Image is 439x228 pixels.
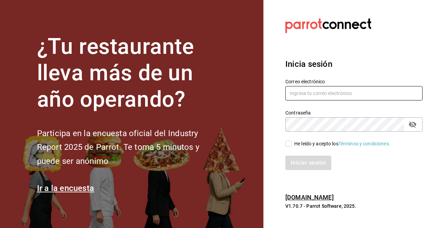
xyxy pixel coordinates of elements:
[285,203,423,209] p: V1.70.7 - Parrot Software, 2025.
[37,127,222,168] h2: Participa en la encuesta oficial del Industry Report 2025 de Parrot. Te toma 5 minutos y puede se...
[294,140,390,147] div: He leído y acepto los
[285,58,423,70] h3: Inicia sesión
[285,79,423,84] label: Correo electrónico
[285,194,334,201] a: [DOMAIN_NAME]
[37,34,222,112] h1: ¿Tu restaurante lleva más de un año operando?
[407,119,418,130] button: passwordField
[285,86,423,100] input: Ingresa tu correo electrónico
[37,183,94,193] a: Ir a la encuesta
[339,141,390,146] a: Términos y condiciones.
[285,110,423,115] label: Contraseña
